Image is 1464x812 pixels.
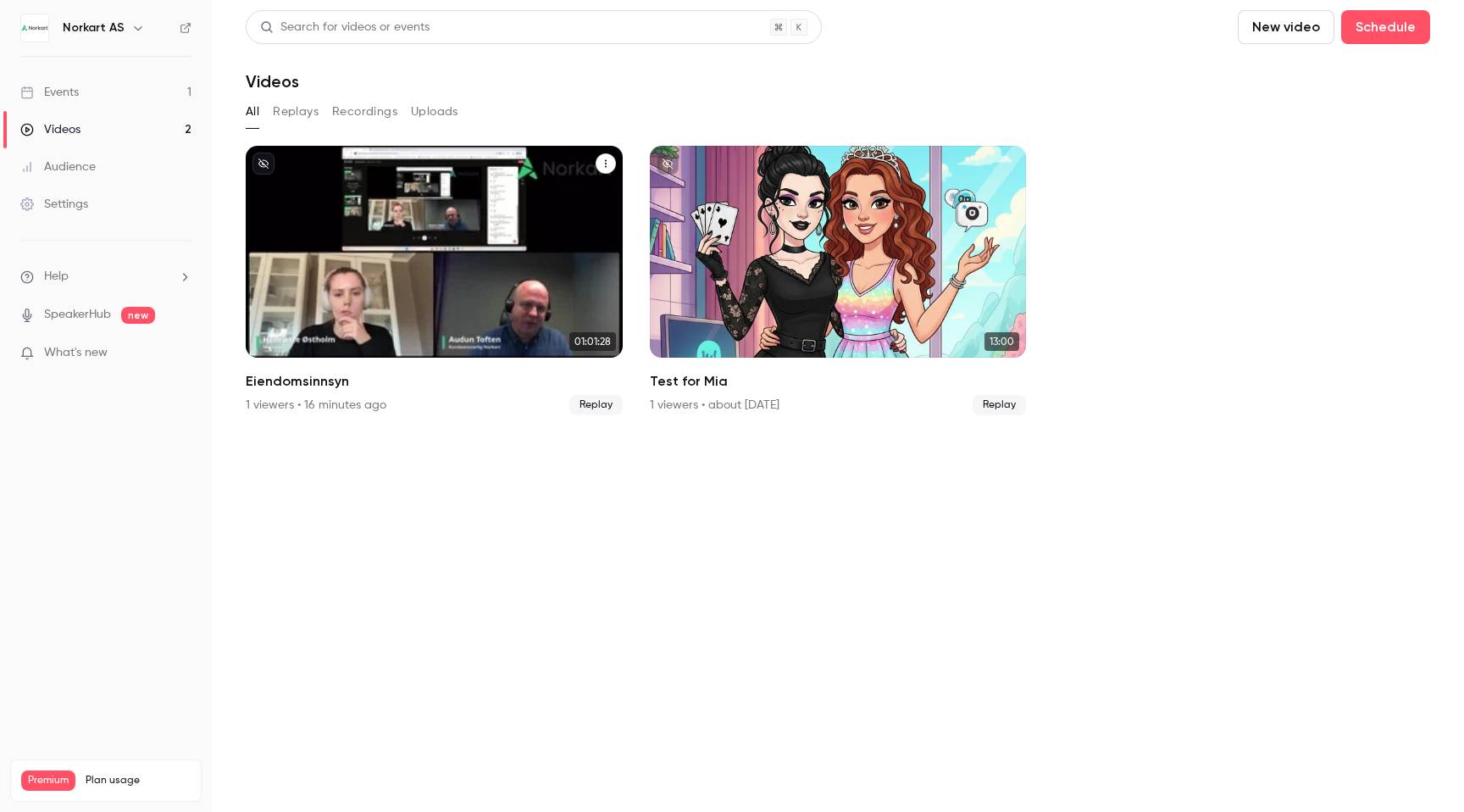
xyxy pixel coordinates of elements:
span: new [121,307,155,324]
span: Replay [973,395,1026,415]
div: Search for videos or events [260,19,430,36]
span: Help [44,268,69,286]
div: Events [20,84,79,101]
div: Audience [20,159,96,175]
ul: Videos [246,146,1430,415]
section: Videos [246,10,1430,802]
h6: Norkart AS [63,19,125,36]
button: unpublished [657,153,679,175]
a: SpeakerHub [44,306,111,324]
span: 01:01:28 [569,332,616,351]
button: All [246,98,259,125]
span: What's new [44,344,108,362]
h2: Test for Mia [650,371,1027,392]
button: Uploads [411,98,458,125]
span: 13:00 [984,332,1019,351]
div: 1 viewers • about [DATE] [650,397,779,414]
a: 01:01:28Eiendomsinnsyn1 viewers • 16 minutes agoReplay [246,146,623,415]
a: 13:00Test for Mia1 viewers • about [DATE]Replay [650,146,1027,415]
button: Replays [273,98,319,125]
li: Eiendomsinnsyn [246,146,623,415]
button: New video [1238,10,1334,44]
span: Premium [21,770,75,791]
img: Norkart AS [21,14,48,42]
li: Test for Mia [650,146,1027,415]
h2: Eiendomsinnsyn [246,371,623,392]
div: Videos [20,121,80,138]
span: Plan usage [86,774,191,787]
div: 1 viewers • 16 minutes ago [246,397,386,414]
button: Recordings [332,98,397,125]
span: Replay [569,395,623,415]
li: help-dropdown-opener [20,268,191,286]
button: Schedule [1341,10,1430,44]
h1: Videos [246,71,299,92]
button: unpublished [252,153,274,175]
div: Settings [20,196,88,213]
